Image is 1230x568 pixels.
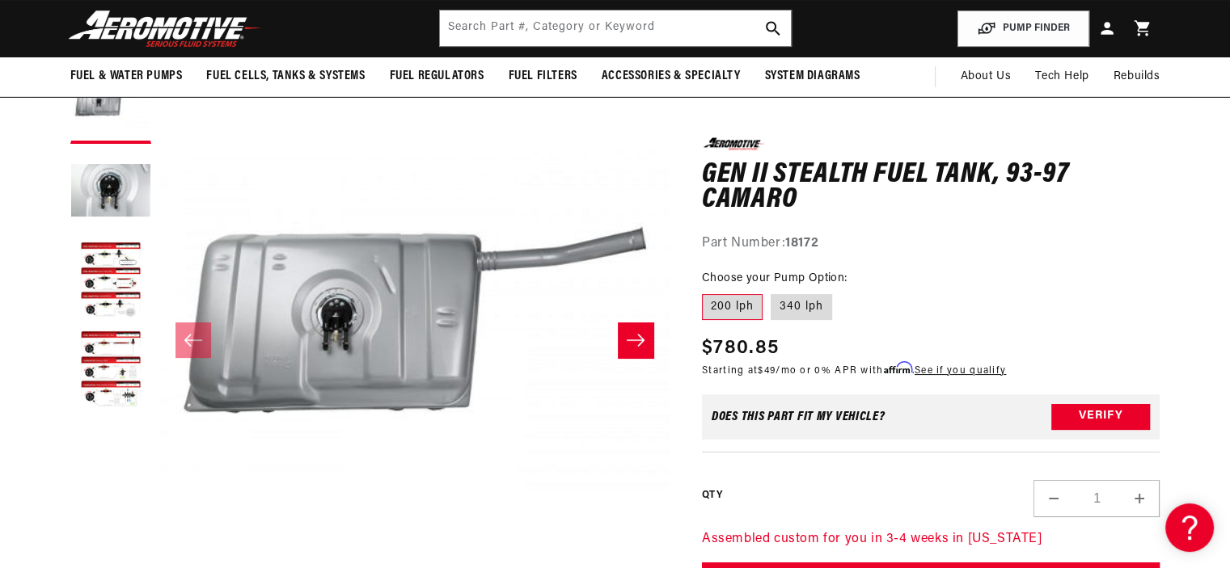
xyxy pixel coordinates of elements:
button: Load image 4 in gallery view [70,330,151,410]
label: 200 lph [702,294,763,320]
h1: Gen II Stealth Fuel Tank, 93-97 Camaro [702,162,1160,212]
span: Accessories & Specialty [602,68,741,85]
button: Load image 2 in gallery view [70,152,151,233]
span: Fuel Regulators [390,68,484,85]
button: Load image 1 in gallery view [70,63,151,144]
span: Rebuilds [1114,68,1160,86]
legend: Choose your Pump Option: [702,270,849,287]
span: Tech Help [1035,68,1088,86]
span: Affirm [884,361,912,373]
summary: Fuel Filters [497,57,590,95]
span: About Us [960,70,1011,82]
a: See if you qualify - Learn more about Affirm Financing (opens in modal) [915,365,1006,375]
span: Fuel & Water Pumps [70,68,183,85]
summary: Rebuilds [1101,57,1173,96]
button: Verify [1051,403,1150,429]
a: About Us [948,57,1023,96]
button: Slide right [618,322,653,358]
button: Load image 3 in gallery view [70,241,151,322]
summary: Fuel Regulators [378,57,497,95]
span: $49 [758,365,776,375]
p: Assembled custom for you in 3-4 weeks in [US_STATE] [702,528,1160,549]
button: Slide left [175,322,211,358]
div: Does This part fit My vehicle? [712,410,886,423]
span: Fuel Cells, Tanks & Systems [206,68,365,85]
span: Fuel Filters [509,68,577,85]
p: Starting at /mo or 0% APR with . [702,362,1006,377]
label: QTY [702,489,722,503]
span: $780.85 [702,333,779,362]
summary: Fuel & Water Pumps [58,57,195,95]
button: search button [755,11,791,46]
summary: Tech Help [1023,57,1101,96]
strong: 18172 [785,236,818,249]
div: Part Number: [702,233,1160,254]
img: Aeromotive [64,10,266,48]
label: 340 lph [771,294,832,320]
button: PUMP FINDER [957,11,1089,47]
summary: System Diagrams [753,57,873,95]
summary: Fuel Cells, Tanks & Systems [194,57,377,95]
input: Search by Part Number, Category or Keyword [440,11,791,46]
span: System Diagrams [765,68,860,85]
summary: Accessories & Specialty [590,57,753,95]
